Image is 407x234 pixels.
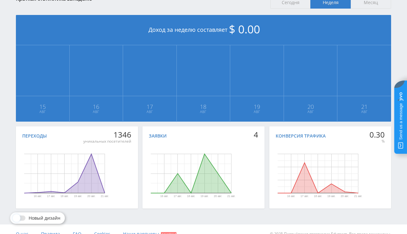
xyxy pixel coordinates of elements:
text: 21 авг. [227,195,235,198]
div: Конверсия трафика [276,133,326,138]
text: 18 авг. [187,195,195,198]
span: 21 [338,104,391,109]
span: Авг [177,109,230,114]
text: 16 авг. [160,195,168,198]
svg: Диаграмма. [3,142,126,205]
span: Авг [338,109,391,114]
span: 15 [16,104,69,109]
text: 19 авг. [327,195,335,198]
div: 4 [254,130,258,139]
div: 0.30 [369,130,385,139]
span: 17 [123,104,176,109]
span: Авг [284,109,337,114]
span: Авг [231,109,283,114]
span: $ 0.00 [229,22,260,37]
text: 17 авг. [47,195,55,198]
span: Авг [123,109,176,114]
span: 19 [231,104,283,109]
text: 17 авг. [300,195,308,198]
text: 16 авг. [287,195,295,198]
text: 19 авг. [74,195,82,198]
div: 1346 [83,130,131,139]
text: 18 авг. [60,195,68,198]
text: 20 авг. [87,195,95,198]
span: Авг [16,109,69,114]
span: 20 [284,104,337,109]
div: Переходы [22,133,47,138]
text: 21 авг. [354,195,362,198]
svg: Диаграмма. [257,142,379,205]
span: Новый дизайн [29,216,60,221]
text: 18 авг. [314,195,322,198]
div: Доход за неделю составляет [16,15,391,45]
span: 18 [177,104,230,109]
div: Заявки [149,133,167,138]
span: 16 [70,104,123,109]
text: 16 авг. [34,195,42,198]
text: 20 авг. [214,195,222,198]
svg: Диаграмма. [130,142,252,205]
span: Авг [70,109,123,114]
div: уникальных посетителей [83,139,131,144]
text: 21 авг. [101,195,109,198]
text: 19 авг. [201,195,209,198]
div: % [369,139,385,144]
text: 20 авг. [341,195,348,198]
text: 17 авг. [174,195,182,198]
